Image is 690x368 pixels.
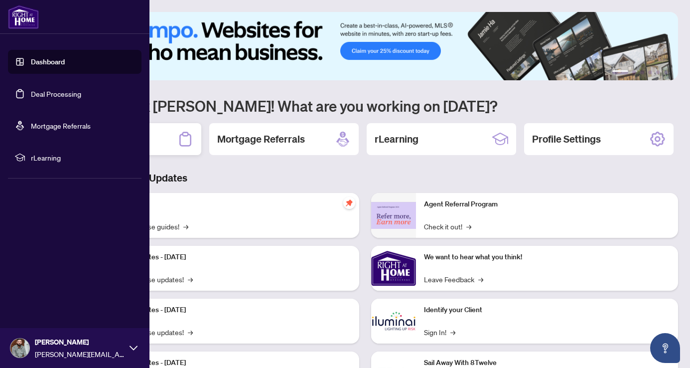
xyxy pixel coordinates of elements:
[478,274,483,285] span: →
[52,171,678,185] h3: Brokerage & Industry Updates
[105,252,351,263] p: Platform Updates - [DATE]
[105,199,351,210] p: Self-Help
[31,152,135,163] span: rLearning
[450,327,455,338] span: →
[105,305,351,316] p: Platform Updates - [DATE]
[664,70,668,74] button: 6
[612,70,628,74] button: 1
[371,202,416,229] img: Agent Referral Program
[10,339,29,358] img: Profile Icon
[424,327,455,338] a: Sign In!→
[52,96,678,115] h1: Welcome back [PERSON_NAME]! What are you working on [DATE]?
[371,246,416,291] img: We want to hear what you think!
[424,199,671,210] p: Agent Referral Program
[35,349,125,360] span: [PERSON_NAME][EMAIL_ADDRESS][DOMAIN_NAME]
[217,132,305,146] h2: Mortgage Referrals
[424,221,471,232] a: Check it out!→
[31,89,81,98] a: Deal Processing
[52,12,678,80] img: Slide 0
[632,70,636,74] button: 2
[8,5,39,29] img: logo
[532,132,601,146] h2: Profile Settings
[656,70,660,74] button: 5
[31,57,65,66] a: Dashboard
[188,274,193,285] span: →
[343,197,355,209] span: pushpin
[466,221,471,232] span: →
[424,305,671,316] p: Identify your Client
[375,132,418,146] h2: rLearning
[183,221,188,232] span: →
[424,274,483,285] a: Leave Feedback→
[650,333,680,363] button: Open asap
[640,70,644,74] button: 3
[424,252,671,263] p: We want to hear what you think!
[188,327,193,338] span: →
[371,299,416,344] img: Identify your Client
[35,337,125,348] span: [PERSON_NAME]
[648,70,652,74] button: 4
[31,121,91,130] a: Mortgage Referrals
